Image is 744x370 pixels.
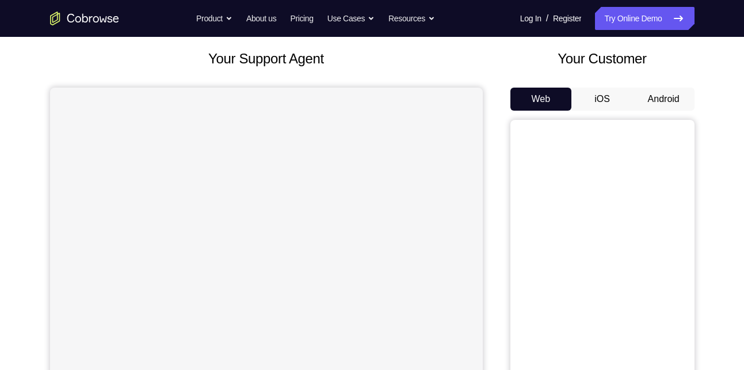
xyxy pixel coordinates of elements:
a: About us [246,7,276,30]
button: Use Cases [327,7,375,30]
button: iOS [571,88,633,111]
button: Android [633,88,695,111]
button: Product [196,7,232,30]
h2: Your Customer [510,48,695,69]
button: Resources [388,7,435,30]
a: Log In [520,7,541,30]
a: Pricing [290,7,313,30]
a: Register [553,7,581,30]
button: Web [510,88,572,111]
h2: Your Support Agent [50,48,483,69]
a: Go to the home page [50,12,119,25]
a: Try Online Demo [595,7,694,30]
span: / [546,12,548,25]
